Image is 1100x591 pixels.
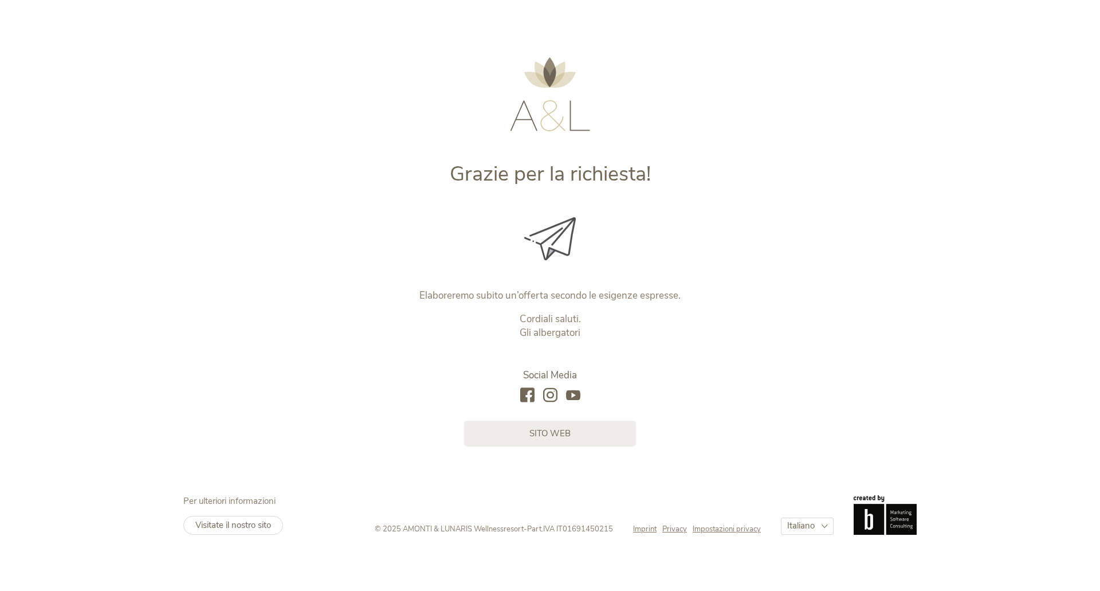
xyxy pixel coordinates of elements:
a: Impostazioni privacy [693,524,761,534]
a: Visitate il nostro sito [183,516,283,535]
a: facebook [520,388,535,404]
a: youtube [566,388,580,404]
span: Imprint [633,524,657,534]
span: Grazie per la richiesta! [450,160,651,188]
span: Visitate il nostro sito [195,519,271,531]
span: © 2025 AMONTI & LUNARIS Wellnessresort [375,524,524,534]
a: Imprint [633,524,662,534]
p: Cordiali saluti. Gli albergatori [311,312,789,340]
span: sito web [529,428,571,440]
p: Elaboreremo subito un’offerta secondo le esigenze espresse. [311,289,789,303]
a: sito web [464,421,636,447]
a: instagram [543,388,557,404]
img: AMONTI & LUNARIS Wellnessresort [510,57,590,131]
img: Brandnamic GmbH | Leading Hospitality Solutions [854,495,917,534]
a: Privacy [662,524,693,534]
span: Social Media [523,369,577,382]
span: Part.IVA IT01691450215 [527,524,613,534]
img: Grazie per la richiesta! [524,217,576,260]
span: Per ulteriori informazioni [183,495,276,507]
span: - [524,524,527,534]
span: Privacy [662,524,687,534]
